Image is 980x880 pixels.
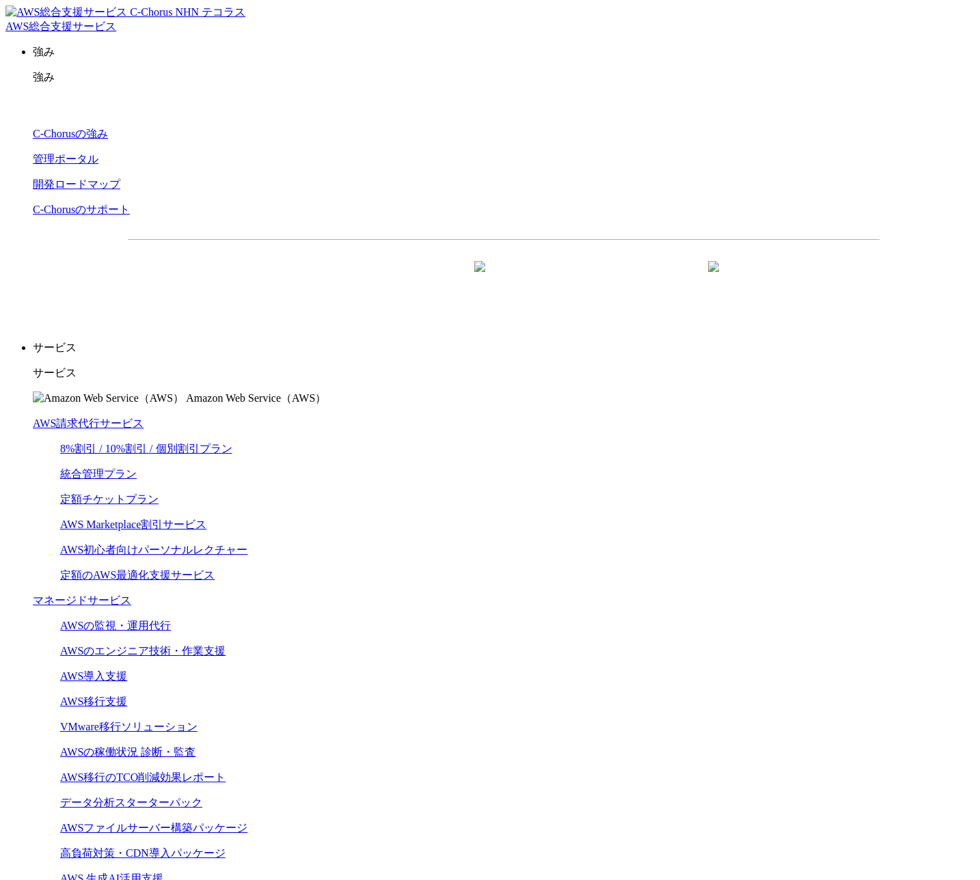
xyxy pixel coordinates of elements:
img: 矢印 [708,261,719,297]
a: AWS初心者向けパーソナルレクチャー [60,544,247,555]
p: 強み [33,45,975,59]
img: AWS総合支援サービス C-Chorus [5,5,173,20]
a: AWS移行のTCO削減効果レポート [60,771,226,783]
a: AWS請求代行サービス [33,417,144,429]
a: AWSの稼働状況 診断・監査 [60,746,195,758]
a: VMware移行ソリューション [60,721,198,732]
a: まずは相談する [511,262,731,296]
a: 定額チケットプラン [60,493,159,505]
a: 統合管理プラン [60,468,137,480]
p: 強み [33,70,975,85]
a: AWSファイルサーバー構築パッケージ [60,822,247,834]
a: 開発ロードマップ [33,178,120,190]
a: 管理ポータル [33,153,98,165]
a: AWS総合支援サービス C-Chorus NHN テコラスAWS総合支援サービス [5,6,245,32]
a: マネージドサービス [33,594,131,606]
a: AWSのエンジニア技術・作業支援 [60,645,226,657]
a: C-Chorusの強み [33,128,108,139]
a: C-Chorusのサポート [33,204,130,215]
a: 資料を請求する [277,262,497,296]
img: 矢印 [474,261,485,297]
a: AWS Marketplace割引サービス [60,519,206,530]
a: 定額のAWS最適化支援サービス [60,569,215,581]
a: 8%割引 / 10%割引 / 個別割引プラン [60,443,232,454]
p: サービス [33,341,975,355]
a: データ分析スターターパック [60,797,202,808]
a: 高負荷対策・CDN導入パッケージ [60,847,226,859]
span: Amazon Web Service（AWS） [186,392,326,404]
p: サービス [33,366,975,381]
a: AWS導入支援 [60,670,127,682]
a: AWS移行支援 [60,696,127,707]
img: Amazon Web Service（AWS） [33,391,184,406]
a: AWSの監視・運用代行 [60,620,171,631]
